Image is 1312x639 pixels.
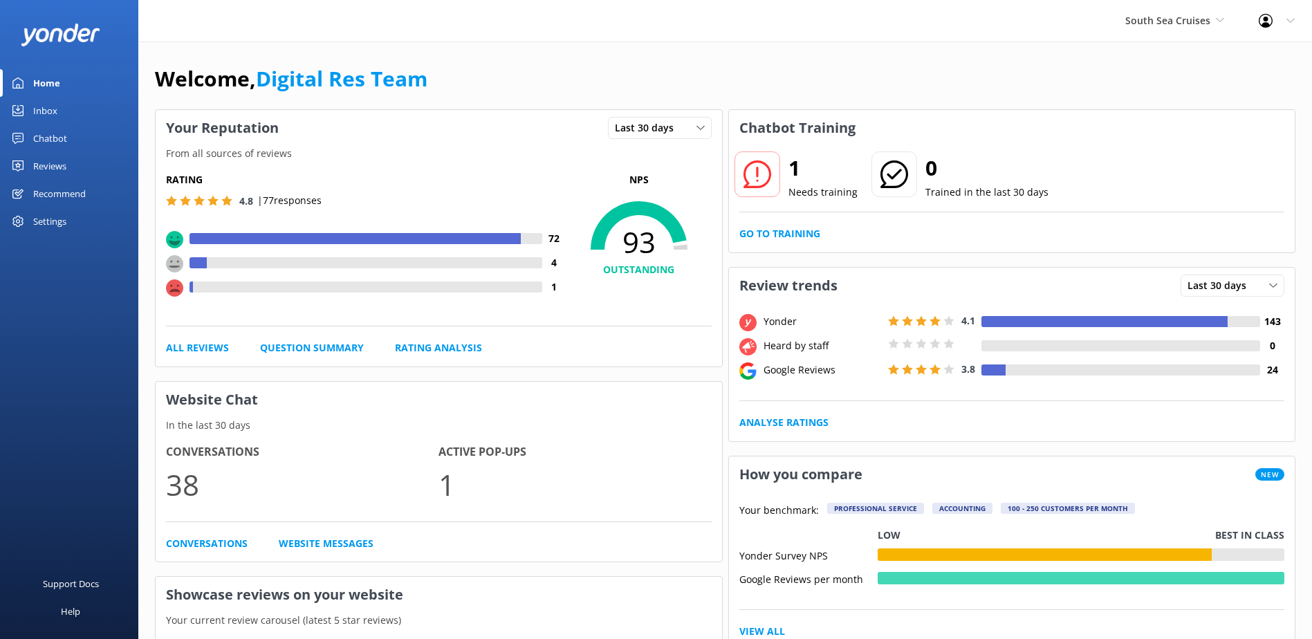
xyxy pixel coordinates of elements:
p: Needs training [788,185,858,200]
h5: Rating [166,172,566,187]
h2: 0 [925,151,1048,185]
h4: 1 [542,279,566,295]
span: Last 30 days [1188,278,1255,293]
a: Conversations [166,536,248,551]
a: Website Messages [279,536,373,551]
a: Rating Analysis [395,340,482,355]
h4: 72 [542,231,566,246]
span: Last 30 days [615,120,682,136]
p: Trained in the last 30 days [925,185,1048,200]
div: Professional Service [827,503,924,514]
h3: Chatbot Training [729,110,866,146]
h4: Conversations [166,443,438,461]
h2: 1 [788,151,858,185]
div: Reviews [33,152,66,180]
h4: Active Pop-ups [438,443,711,461]
span: 3.8 [961,362,975,376]
div: Google Reviews per month [739,572,878,584]
p: 38 [166,461,438,508]
a: Go to Training [739,226,820,241]
div: Inbox [33,97,57,124]
p: | 77 responses [257,193,322,208]
p: Best in class [1215,528,1284,543]
h3: How you compare [729,456,873,492]
h4: 0 [1260,338,1284,353]
p: Low [878,528,900,543]
div: Google Reviews [760,362,885,378]
span: 93 [566,225,712,259]
span: 4.1 [961,314,975,327]
h3: Your Reputation [156,110,289,146]
h3: Review trends [729,268,848,304]
a: View All [739,624,785,639]
h3: Showcase reviews on your website [156,577,722,613]
p: Your current review carousel (latest 5 star reviews) [156,613,722,628]
h3: Website Chat [156,382,722,418]
div: Settings [33,207,66,235]
div: 100 - 250 customers per month [1001,503,1135,514]
a: All Reviews [166,340,229,355]
div: Yonder Survey NPS [739,548,878,561]
div: Recommend [33,180,86,207]
div: Help [61,598,80,625]
div: Yonder [760,314,885,329]
h4: 143 [1260,314,1284,329]
h4: 4 [542,255,566,270]
p: Your benchmark: [739,503,819,519]
span: South Sea Cruises [1125,14,1210,27]
h1: Welcome, [155,62,427,95]
a: Digital Res Team [256,64,427,93]
p: From all sources of reviews [156,146,722,161]
span: New [1255,468,1284,481]
div: Chatbot [33,124,67,152]
div: Support Docs [43,570,99,598]
p: In the last 30 days [156,418,722,433]
div: Accounting [932,503,992,514]
img: yonder-white-logo.png [21,24,100,46]
a: Question Summary [260,340,364,355]
div: Heard by staff [760,338,885,353]
a: Analyse Ratings [739,415,829,430]
div: Home [33,69,60,97]
span: 4.8 [239,194,253,207]
h4: OUTSTANDING [566,262,712,277]
p: NPS [566,172,712,187]
p: 1 [438,461,711,508]
h4: 24 [1260,362,1284,378]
